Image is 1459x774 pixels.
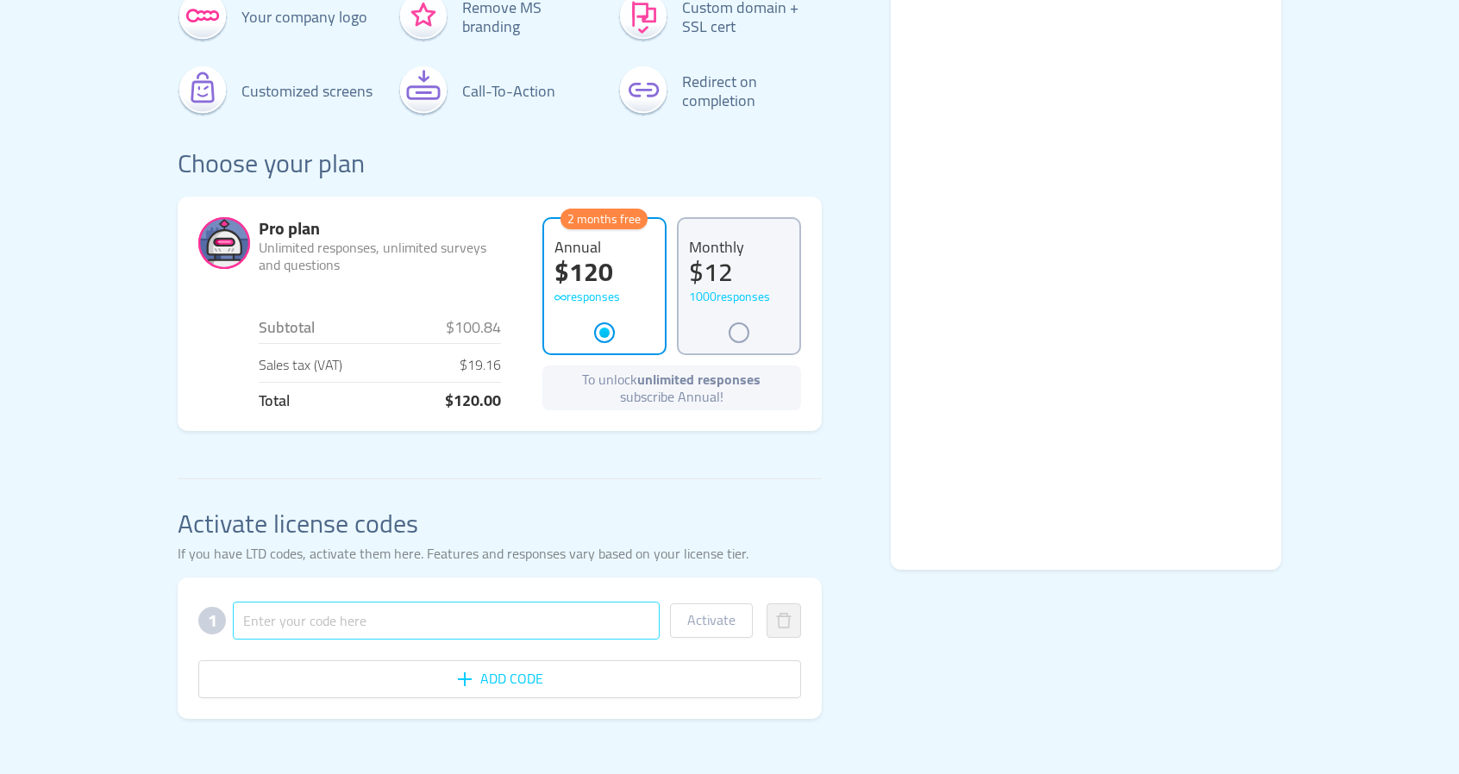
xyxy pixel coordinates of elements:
[259,239,501,273] div: Unlimited responses, unlimited surveys and questions
[178,543,822,564] p: If you have LTD codes, activate them here. Features and responses vary based on your license tier.
[259,391,290,411] span: Total
[1162,571,1450,763] iframe: Chatra live chat
[208,602,217,640] span: 1
[554,240,654,255] span: Annual
[259,318,315,338] span: Subtotal
[233,602,660,640] input: Enter your code here
[259,217,320,239] span: Pro plan
[460,356,501,373] span: $19.16
[446,318,501,338] span: $100.84
[560,209,648,229] span: 2 months free
[637,366,761,392] span: unlimited responses
[198,660,801,698] button: icon: plusAdd code
[542,365,801,410] div: To unlock subscribe Annual!
[554,259,654,284] span: $120
[689,285,717,308] span: 1000
[187,102,297,113] div: Keywords nach Traffic
[689,240,789,255] span: Monthly
[689,259,789,284] span: $12
[178,504,822,543] h2: Activate license codes
[554,290,654,303] div: responses
[241,8,367,28] span: Your company logo
[445,391,501,411] span: $120.00
[178,144,822,183] h2: Choose your plan
[241,82,373,102] span: Customized screens
[682,72,822,111] span: Redirect on completion
[462,82,555,102] span: Call-To-Action
[670,603,753,638] button: Activate
[689,290,789,303] div: responses
[259,356,342,373] span: Sales tax (VAT)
